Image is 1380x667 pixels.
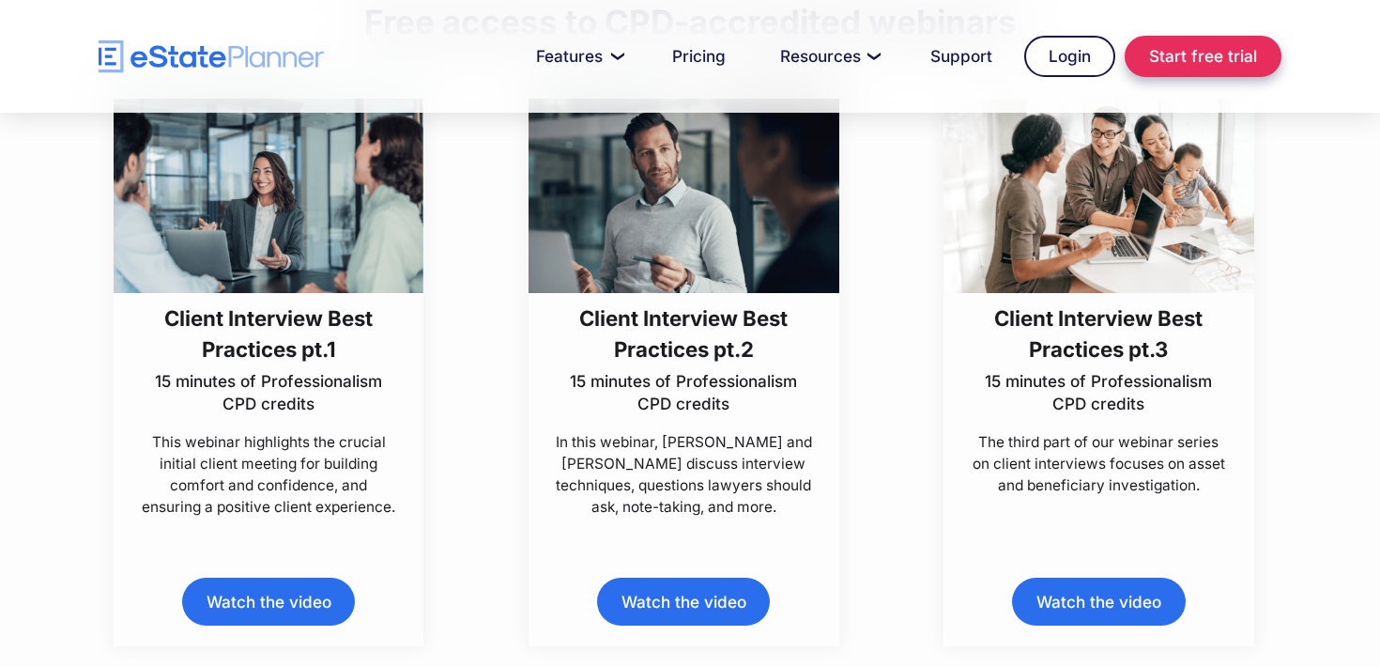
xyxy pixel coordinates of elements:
[139,370,398,415] p: 15 minutes of Professionalism CPD credits
[1024,36,1115,77] a: Login
[970,370,1229,415] p: 15 minutes of Professionalism CPD credits
[554,431,813,519] p: In this webinar, [PERSON_NAME] and [PERSON_NAME] discuss interview techniques, questions lawyers ...
[99,40,324,73] a: home
[758,38,898,75] a: Resources
[1012,578,1185,626] a: Watch the video
[514,38,640,75] a: Features
[182,578,355,626] a: Watch the video
[554,302,813,365] h3: Client Interview Best Practices pt.2
[139,302,398,365] h3: Client Interview Best Practices pt.1
[529,99,839,519] a: Client Interview Best Practices pt.215 minutes of Professionalism CPD creditsIn this webinar, [PE...
[943,99,1254,496] a: Client Interview Best Practices pt.315 minutes of Professionalism CPD creditsThe third part of ou...
[970,431,1229,496] p: The third part of our webinar series on client interviews focuses on asset and beneficiary invest...
[970,302,1229,365] h3: Client Interview Best Practices pt.3
[597,578,770,626] a: Watch the video
[908,38,1015,75] a: Support
[554,370,813,415] p: 15 minutes of Professionalism CPD credits
[139,431,398,519] p: This webinar highlights the crucial initial client meeting for building comfort and confidence, a...
[650,38,748,75] a: Pricing
[1125,36,1281,77] a: Start free trial
[114,99,424,519] a: Client Interview Best Practices pt.115 minutes of Professionalism CPD creditsThis webinar highlig...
